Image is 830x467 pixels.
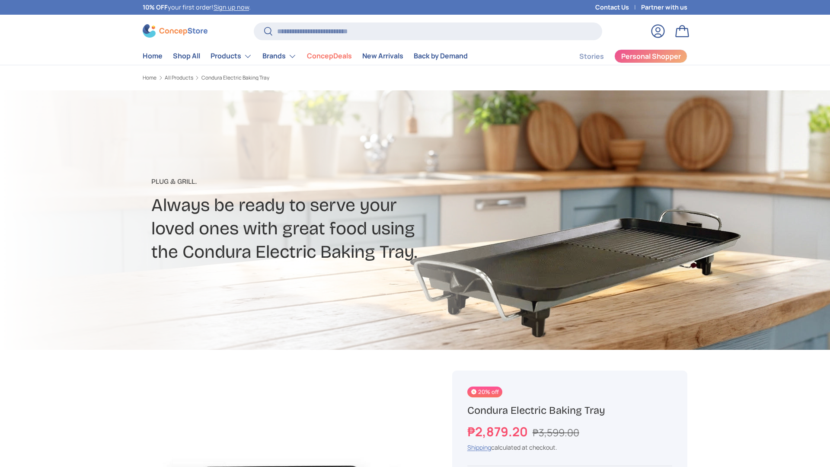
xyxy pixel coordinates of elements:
a: Shipping [467,443,491,451]
strong: ₱2,879.20 [467,423,530,440]
a: Stories [579,48,604,65]
a: Personal Shopper [614,49,687,63]
strong: 10% OFF [143,3,168,11]
img: ConcepStore [143,24,207,38]
h2: Always be ready to serve your loved ones with great food using the Condura Electric Baking Tray. [151,194,483,264]
summary: Products [205,48,257,65]
a: Contact Us [595,3,641,12]
a: Shop All [173,48,200,64]
a: Brands [262,48,297,65]
a: Home [143,48,163,64]
nav: Primary [143,48,468,65]
a: Back by Demand [414,48,468,64]
a: Home [143,75,156,80]
a: New Arrivals [362,48,403,64]
a: Sign up now [214,3,249,11]
a: Condura Electric Baking Tray [201,75,269,80]
span: 20% off [467,387,502,397]
summary: Brands [257,48,302,65]
nav: Secondary [559,48,687,65]
a: ConcepDeals [307,48,352,64]
a: Products [211,48,252,65]
p: Plug & Grill. [151,176,483,187]
span: Personal Shopper [621,53,681,60]
a: All Products [165,75,193,80]
nav: Breadcrumbs [143,74,431,82]
h1: Condura Electric Baking Tray [467,404,672,417]
p: your first order! . [143,3,251,12]
s: ₱3,599.00 [533,425,579,439]
div: calculated at checkout. [467,443,672,452]
a: Partner with us [641,3,687,12]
